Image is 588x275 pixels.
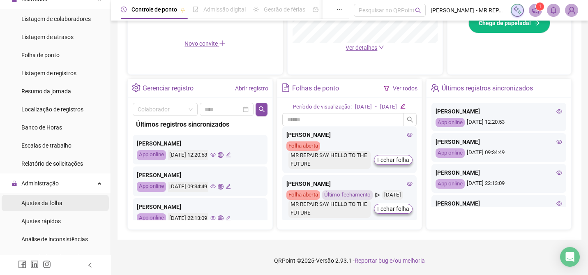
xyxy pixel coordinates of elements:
[374,155,413,165] button: Fechar folha
[21,16,91,22] span: Listagem de colaboradores
[219,40,226,46] span: plus
[137,150,166,160] div: App online
[87,262,93,268] span: left
[468,13,550,33] button: Chega de papelada!
[21,142,71,149] span: Escalas de trabalho
[286,130,413,139] div: [PERSON_NAME]
[322,190,373,200] div: Último fechamento
[226,152,231,157] span: edit
[168,213,208,224] div: [DATE] 22:13:09
[30,260,39,268] span: linkedin
[21,254,98,261] span: Controle de registros de ponto
[210,184,216,189] span: eye
[355,257,425,264] span: Reportar bug e/ou melhoria
[539,4,542,9] span: 1
[218,184,223,189] span: global
[431,83,439,92] span: team
[43,260,51,268] span: instagram
[121,7,127,12] span: clock-circle
[375,190,380,200] span: send
[143,81,194,95] div: Gerenciar registro
[264,6,305,13] span: Gestão de férias
[131,6,177,13] span: Controle de ponto
[384,86,390,91] span: filter
[292,81,339,95] div: Folhas de ponto
[436,107,562,116] div: [PERSON_NAME]
[286,190,320,200] div: Folha aberta
[168,182,208,192] div: [DATE] 09:34:49
[184,40,226,47] span: Novo convite
[536,2,544,11] sup: 1
[180,7,185,12] span: pushpin
[436,179,562,189] div: [DATE] 22:13:09
[436,148,465,158] div: App online
[436,118,465,127] div: App online
[137,139,263,148] div: [PERSON_NAME]
[380,103,397,111] div: [DATE]
[337,7,342,12] span: ellipsis
[565,4,578,16] img: 89840
[431,6,506,15] span: [PERSON_NAME] - MR REPAIR SAY HELLO TO THE FUTURE
[407,132,413,138] span: eye
[203,6,246,13] span: Admissão digital
[556,139,562,145] span: eye
[436,199,562,208] div: [PERSON_NAME]
[532,7,539,14] span: notification
[355,103,372,111] div: [DATE]
[226,215,231,221] span: edit
[132,83,141,92] span: setting
[12,180,17,186] span: lock
[550,7,557,14] span: bell
[400,104,406,109] span: edit
[346,44,377,51] span: Ver detalhes
[313,7,318,12] span: dashboard
[235,85,268,92] a: Abrir registro
[193,7,198,12] span: file-done
[137,182,166,192] div: App online
[21,70,76,76] span: Listagem de registros
[479,18,531,28] span: Chega de papelada!
[137,213,166,224] div: App online
[374,204,413,214] button: Fechar folha
[556,170,562,176] span: eye
[407,116,413,123] span: search
[436,137,562,146] div: [PERSON_NAME]
[442,81,533,95] div: Últimos registros sincronizados
[218,152,223,157] span: global
[21,200,62,206] span: Ajustes da folha
[393,85,417,92] a: Ver todos
[218,215,223,221] span: global
[21,124,62,131] span: Banco de Horas
[436,168,562,177] div: [PERSON_NAME]
[137,202,263,211] div: [PERSON_NAME]
[168,150,208,160] div: [DATE] 12:20:53
[21,52,60,58] span: Folha de ponto
[288,151,371,169] div: MR REPAIR SAY HELLO TO THE FUTURE
[21,34,74,40] span: Listagem de atrasos
[21,180,59,187] span: Administração
[137,171,263,180] div: [PERSON_NAME]
[560,247,580,267] div: Open Intercom Messenger
[136,119,264,129] div: Últimos registros sincronizados
[111,246,588,275] footer: QRPoint © 2025 - 2.93.1 -
[556,109,562,114] span: eye
[210,152,216,157] span: eye
[210,215,216,221] span: eye
[258,106,265,113] span: search
[288,200,371,218] div: MR REPAIR SAY HELLO TO THE FUTURE
[18,260,26,268] span: facebook
[281,83,290,92] span: file-text
[346,44,384,51] a: Ver detalhes down
[21,236,88,243] span: Análise de inconsistências
[21,160,83,167] span: Relatório de solicitações
[407,181,413,187] span: eye
[286,179,413,188] div: [PERSON_NAME]
[436,148,562,158] div: [DATE] 09:34:49
[377,204,409,213] span: Fechar folha
[436,179,465,189] div: App online
[293,103,352,111] div: Período de visualização:
[21,218,61,224] span: Ajustes rápidos
[534,20,540,26] span: arrow-right
[382,190,403,200] div: [DATE]
[253,7,259,12] span: sun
